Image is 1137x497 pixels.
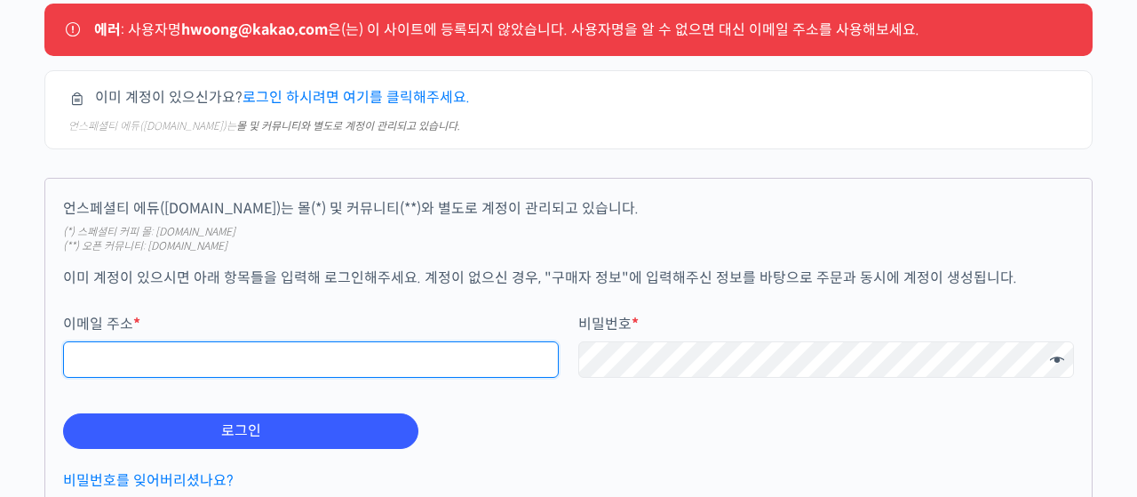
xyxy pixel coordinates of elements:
strong: hwoong@kakao,com [181,20,328,39]
label: 이메일 주소 [63,317,559,333]
button: 로그인 [63,413,418,449]
p: 언스페셜티 에듀([DOMAIN_NAME])는 몰(*) 및 커뮤니티(**)와 별도로 계정이 관리되고 있습니다. [63,196,1074,220]
div: 언스페셜티 에듀([DOMAIN_NAME])는 [68,118,1063,134]
strong: 에러 [94,20,121,39]
label: 비밀번호 [578,317,1074,333]
strong: 몰 및 커뮤니티와 별도로 계정이 관리되고 있습니다. [236,119,460,132]
a: 설정 [229,349,341,394]
a: 대화 [117,349,229,394]
div: (*) 스페셜티 커피 몰: [DOMAIN_NAME] (**) 오픈 커뮤니티: [DOMAIN_NAME] [63,225,1074,253]
a: 비밀번호를 잊어버리셨나요? [63,471,234,490]
span: 설정 [274,376,296,390]
a: 홈 [5,349,117,394]
span: 홈 [56,376,67,390]
li: : 사용자명 은(는) 이 사이트에 등록되지 않았습니다. 사용자명을 알 수 없으면 대신 이메일 주소를 사용해보세요. [94,18,1064,42]
p: 이미 계정이 있으시면 아래 항목들을 입력해 로그인해주세요. 계정이 없으신 경우, "구매자 정보"에 입력해주신 정보를 바탕으로 주문과 동시에 계정이 생성됩니다. [63,266,1074,290]
div: 이미 계정이 있으신가요? [44,70,1093,149]
span: 대화 [163,377,184,391]
a: 로그인 하시려면 여기를 클릭해주세요. [243,88,470,107]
